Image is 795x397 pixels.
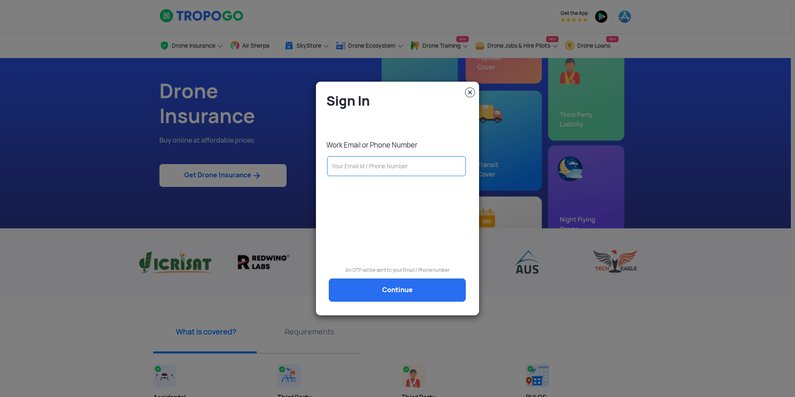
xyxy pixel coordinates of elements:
[326,92,473,109] h4: Sign In
[322,266,473,274] p: An OTP will be sent to your Email / Phone number
[465,87,475,97] img: close
[326,140,473,150] p: Work Email or Phone Number
[327,156,466,176] input: Your Email Id / Phone Number
[329,278,466,302] a: Continue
